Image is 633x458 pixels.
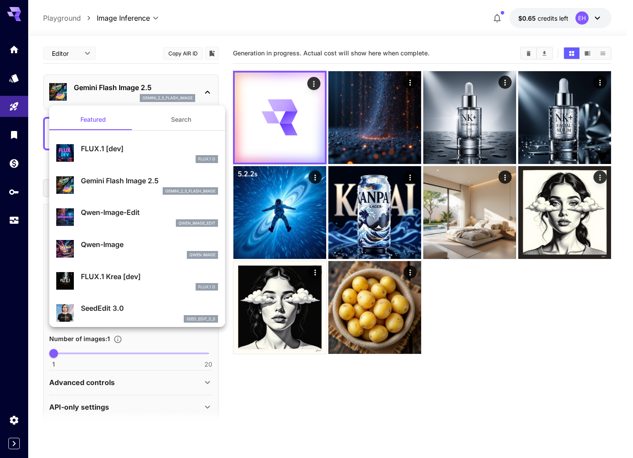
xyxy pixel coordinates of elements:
button: Search [137,109,225,130]
p: FLUX.1 [dev] [81,143,218,154]
p: Qwen Image [189,252,215,258]
div: FLUX.1 Krea [dev]FLUX.1 D [56,268,218,294]
p: FLUX.1 Krea [dev] [81,271,218,282]
p: Qwen-Image-Edit [81,207,218,218]
button: Featured [49,109,137,130]
p: qwen_image_edit [178,220,215,226]
div: Gemini Flash Image 2.5gemini_2_5_flash_image [56,172,218,199]
p: seed_edit_3_0 [186,316,215,322]
p: SeedEdit 3.0 [81,303,218,313]
div: Qwen-Image-Editqwen_image_edit [56,204,218,230]
p: FLUX.1 D [198,284,215,290]
p: Qwen-Image [81,239,218,250]
p: Gemini Flash Image 2.5 [81,175,218,186]
div: Qwen-ImageQwen Image [56,236,218,262]
p: gemini_2_5_flash_image [165,188,215,194]
div: FLUX.1 [dev]FLUX.1 D [56,140,218,167]
div: SeedEdit 3.0seed_edit_3_0 [56,299,218,326]
p: FLUX.1 D [198,156,215,162]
